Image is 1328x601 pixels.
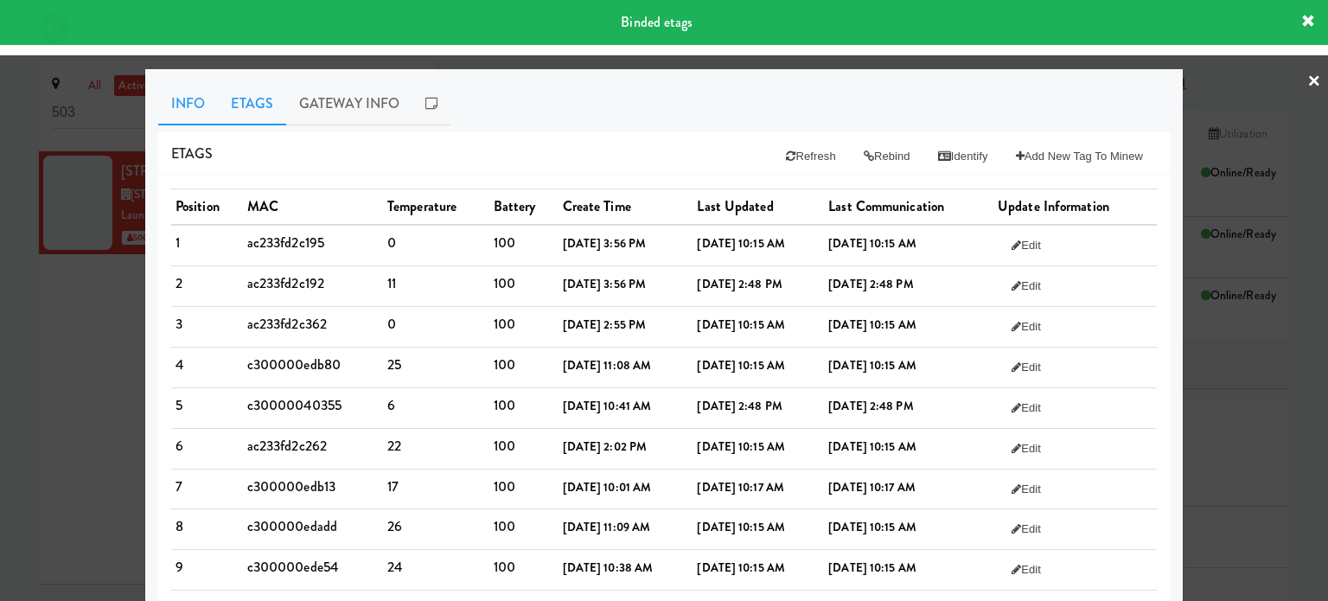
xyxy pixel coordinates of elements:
b: [DATE] 10:01 AM [563,479,652,496]
button: Add New Tag to Minew [1002,141,1157,172]
th: Last Communication [824,189,993,225]
button: Edit [998,433,1055,464]
b: [DATE] 10:41 AM [563,398,652,414]
b: [DATE] 3:56 PM [563,235,646,252]
b: [DATE] 10:15 AM [828,357,916,374]
th: Create Time [559,189,693,225]
th: Update Information [993,189,1157,225]
td: 7 [171,469,243,509]
td: ac233fd2c362 [243,306,383,347]
td: 26 [383,509,489,550]
td: 4 [171,347,243,387]
td: 24 [383,550,489,591]
a: Gateway Info [286,82,412,125]
button: Refresh [772,141,849,172]
td: 5 [171,387,243,428]
th: Battery [489,189,559,225]
b: [DATE] 10:15 AM [697,438,785,455]
td: 8 [171,509,243,550]
b: [DATE] 11:08 AM [563,357,652,374]
td: 3 [171,306,243,347]
a: Info [158,82,218,125]
td: 11 [383,265,489,306]
button: Edit [998,311,1055,342]
td: 25 [383,347,489,387]
b: [DATE] 10:17 AM [697,479,784,496]
button: Edit [998,514,1055,545]
td: c300000edb80 [243,347,383,387]
b: [DATE] 10:15 AM [697,357,785,374]
td: 9 [171,550,243,591]
td: 100 [489,225,559,265]
th: Last Updated [693,189,824,225]
td: ac233fd2c192 [243,265,383,306]
b: [DATE] 3:56 PM [563,276,646,292]
b: [DATE] 2:48 PM [828,398,913,414]
td: 6 [383,387,489,428]
td: 22 [383,428,489,469]
button: Edit [998,352,1055,383]
td: c300000ede54 [243,550,383,591]
b: [DATE] 10:15 AM [828,559,916,576]
button: Edit [998,474,1055,505]
td: 100 [489,387,559,428]
b: [DATE] 10:38 AM [563,559,654,576]
b: [DATE] 2:48 PM [828,276,913,292]
b: [DATE] 11:09 AM [563,519,651,535]
b: [DATE] 2:55 PM [563,316,646,333]
td: 100 [489,306,559,347]
b: [DATE] 10:15 AM [828,438,916,455]
b: [DATE] 10:15 AM [697,519,785,535]
button: Edit [998,230,1055,261]
td: c300000edb13 [243,469,383,509]
button: Rebind [850,141,924,172]
b: [DATE] 10:15 AM [697,235,785,252]
td: 0 [383,225,489,265]
td: 100 [489,550,559,591]
a: Etags [218,82,286,125]
b: [DATE] 10:15 AM [697,316,785,333]
td: 2 [171,265,243,306]
button: Edit [998,393,1055,424]
td: c300000edadd [243,509,383,550]
b: [DATE] 2:48 PM [697,398,782,414]
td: 100 [489,509,559,550]
b: [DATE] 10:15 AM [828,316,916,333]
span: Binded etags [621,12,693,32]
span: Etags [171,144,214,163]
td: c30000040355 [243,387,383,428]
button: Identify [924,141,1002,172]
b: [DATE] 10:17 AM [828,479,916,496]
td: 17 [383,469,489,509]
td: 100 [489,347,559,387]
button: Edit [998,271,1055,302]
b: [DATE] 2:02 PM [563,438,647,455]
b: [DATE] 2:48 PM [697,276,782,292]
b: [DATE] 10:15 AM [828,519,916,535]
b: [DATE] 10:15 AM [828,235,916,252]
button: Edit [998,554,1055,585]
th: Temperature [383,189,489,225]
th: MAC [243,189,383,225]
a: × [1307,55,1321,109]
td: 6 [171,428,243,469]
th: Position [171,189,243,225]
td: ac233fd2c195 [243,225,383,265]
td: 100 [489,428,559,469]
td: ac233fd2c262 [243,428,383,469]
td: 0 [383,306,489,347]
td: 100 [489,469,559,509]
td: 100 [489,265,559,306]
b: [DATE] 10:15 AM [697,559,785,576]
td: 1 [171,225,243,265]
